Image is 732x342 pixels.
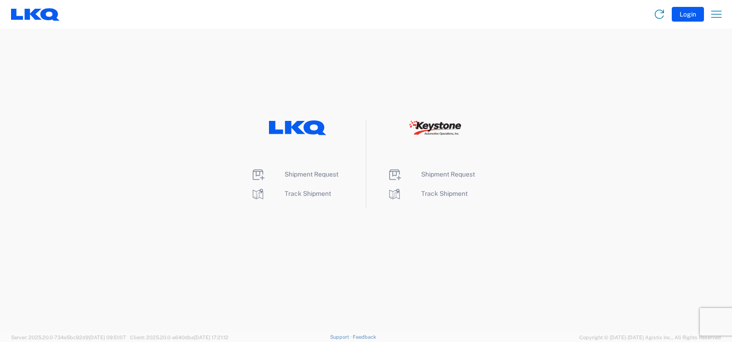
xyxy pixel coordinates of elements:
[387,190,468,197] a: Track Shipment
[579,333,721,342] span: Copyright © [DATE]-[DATE] Agistix Inc., All Rights Reserved
[353,334,376,340] a: Feedback
[130,335,229,340] span: Client: 2025.20.0-e640dba
[387,171,475,178] a: Shipment Request
[285,190,331,197] span: Track Shipment
[11,335,126,340] span: Server: 2025.20.0-734e5bc92d9
[285,171,338,178] span: Shipment Request
[421,190,468,197] span: Track Shipment
[330,334,353,340] a: Support
[672,7,704,22] button: Login
[251,190,331,197] a: Track Shipment
[194,335,229,340] span: [DATE] 17:21:12
[251,171,338,178] a: Shipment Request
[89,335,126,340] span: [DATE] 09:51:07
[421,171,475,178] span: Shipment Request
